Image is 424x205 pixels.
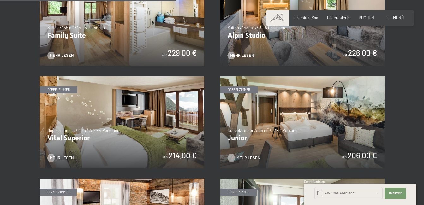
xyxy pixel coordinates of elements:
[40,76,204,79] a: Vital Superior
[220,179,385,182] a: Single Superior
[294,15,318,20] a: Premium Spa
[385,188,406,199] button: Weiter
[389,191,402,196] span: Weiter
[359,15,374,20] a: BUCHEN
[47,155,74,161] a: Mehr Lesen
[236,155,260,161] span: Mehr Lesen
[220,76,385,79] a: Junior
[47,53,74,58] a: Mehr Lesen
[50,155,74,161] span: Mehr Lesen
[304,180,326,184] span: Schnellanfrage
[228,53,254,58] a: Mehr Lesen
[40,76,204,168] img: Vital Superior
[220,76,385,168] img: Junior
[50,53,74,58] span: Mehr Lesen
[327,15,350,20] a: Bildergalerie
[40,179,204,182] a: Single Alpin
[230,53,254,58] span: Mehr Lesen
[228,155,254,161] a: Mehr Lesen
[393,15,404,20] span: Menü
